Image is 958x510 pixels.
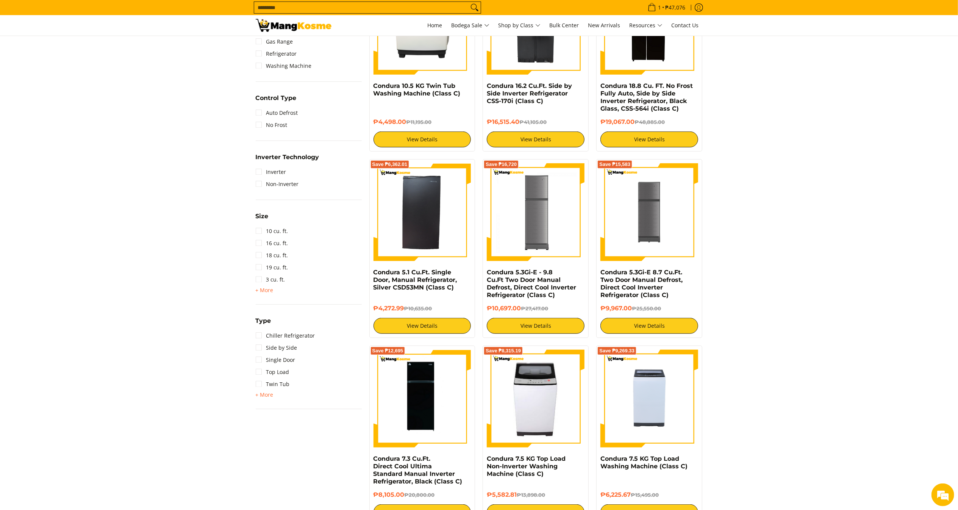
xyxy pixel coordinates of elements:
[486,162,517,167] span: Save ₱16,720
[599,162,630,167] span: Save ₱15,583
[487,269,576,299] a: Condura 5.3Gi-E - 9.8 Cu.Ft Two Door Manual Defrost, Direct Cool Inverter Refrigerator (Class C)
[487,118,584,126] h6: ₱16,515.40
[374,118,471,126] h6: ₱4,498.00
[39,42,127,52] div: Chat with us now
[339,15,703,36] nav: Main Menu
[406,119,432,125] del: ₱11,195.00
[256,261,288,274] a: 19 cu. ft.
[487,131,584,147] a: View Details
[668,15,703,36] a: Contact Us
[374,455,463,485] a: Condura 7.3 Cu.Ft. Direct Cool Ultima Standard Manual Inverter Refrigerator, Black (Class C)
[256,390,273,399] summary: Open
[490,350,582,447] img: condura-7.5kg-topload-non-inverter-washing-machine-class-c-full-view-mang-kosme
[256,213,269,225] summary: Open
[550,22,579,29] span: Bulk Center
[546,15,583,36] a: Bulk Center
[372,349,403,353] span: Save ₱12,695
[256,19,331,32] img: Class C Home &amp; Business Appliances: Up to 70% Off l Mang Kosme
[256,95,297,107] summary: Open
[256,318,271,324] span: Type
[256,287,273,293] span: + More
[256,107,298,119] a: Auto Defrost
[600,269,683,299] a: Condura 5.3Gi-E 8.7 Cu.Ft. Two Door Manual Defrost, Direct Cool Inverter Refrigerator (Class C)
[256,378,290,390] a: Twin Tub
[487,491,584,499] h6: ₱5,582.81
[256,48,297,60] a: Refrigerator
[448,15,493,36] a: Bodega Sale
[374,491,471,499] h6: ₱8,105.00
[499,21,541,30] span: Shop by Class
[600,318,698,334] a: View Details
[486,349,521,353] span: Save ₱8,315.19
[519,119,547,125] del: ₱41,105.00
[452,21,489,30] span: Bodega Sale
[588,22,620,29] span: New Arrivals
[256,95,297,101] span: Control Type
[487,318,584,334] a: View Details
[600,118,698,126] h6: ₱19,067.00
[256,274,285,286] a: 3 cu. ft.
[600,131,698,147] a: View Details
[256,330,315,342] a: Chiller Refrigerator
[521,305,548,311] del: ₱27,417.00
[4,207,144,233] textarea: Type your message and hit 'Enter'
[600,455,688,470] a: Condura 7.5 KG Top Load Washing Machine (Class C)
[600,164,698,261] img: Condura 5.3Gi-E 8.7 Cu.Ft. Two Door Manual Defrost, Direct Cool Inverter Refrigerator (Class C)
[374,305,471,312] h6: ₱4,272.99
[374,131,471,147] a: View Details
[372,162,408,167] span: Save ₱6,362.01
[256,237,288,249] a: 16 cu. ft.
[374,82,461,97] a: Condura 10.5 KG Twin Tub Washing Machine (Class C)
[626,15,666,36] a: Resources
[256,286,273,295] summary: Open
[256,154,319,166] summary: Open
[124,4,142,22] div: Minimize live chat window
[404,305,432,311] del: ₱10,635.00
[256,60,312,72] a: Washing Machine
[44,95,105,172] span: We're online!
[599,349,634,353] span: Save ₱9,269.33
[632,305,661,311] del: ₱25,550.00
[256,36,293,48] a: Gas Range
[256,249,288,261] a: 18 cu. ft.
[645,3,688,12] span: •
[487,455,566,477] a: Condura 7.5 KG Top Load Non-Inverter Washing Machine (Class C)
[631,492,659,498] del: ₱15,495.00
[374,269,457,291] a: Condura 5.1 Cu.Ft. Single Door, Manual Refrigerator, Silver CSD53MN (Class C)
[634,119,665,125] del: ₱48,885.00
[405,492,435,498] del: ₱20,800.00
[657,5,663,10] span: 1
[600,305,698,312] h6: ₱9,967.00
[374,318,471,334] a: View Details
[424,15,446,36] a: Home
[256,166,286,178] a: Inverter
[256,342,297,354] a: Side by Side
[487,305,584,312] h6: ₱10,697.00
[374,350,471,447] img: condura-direct-cool-7.3-cubic-feet-2-door-manual-inverter-refrigerator-black-full-view-mang-kosme
[495,15,544,36] a: Shop by Class
[487,82,572,105] a: Condura 16.2 Cu.Ft. Side by Side Inverter Refrigerator CSS-170i (Class C)
[600,491,698,499] h6: ₱6,225.67
[428,22,442,29] span: Home
[664,5,687,10] span: ₱47,076
[256,354,295,366] a: Single Door
[256,213,269,219] span: Size
[517,492,545,498] del: ₱13,898.00
[256,119,288,131] a: No Frost
[600,350,698,447] img: condura-7.5kg-topload-non-inverter-washing-machine-class-c-full-view-mang-kosme
[256,392,273,398] span: + More
[256,225,288,237] a: 10 cu. ft.
[672,22,699,29] span: Contact Us
[630,21,663,30] span: Resources
[469,2,481,13] button: Search
[600,82,693,112] a: Condura 18.8 Cu. FT. No Frost Fully Auto, Side by Side Inverter Refrigerator, Black Glass, CSS-56...
[256,318,271,330] summary: Open
[584,15,624,36] a: New Arrivals
[374,163,471,261] img: Condura 5.1 Cu.Ft. Single Door, Manual Refrigerator, Silver CSD53MN (Class C)
[256,178,299,190] a: Non-Inverter
[487,163,584,261] img: Condura 5.3Gi-E - 9.8 Cu.Ft Two Door Manual Defrost, Direct Cool Inverter Refrigerator (Class C)
[256,366,289,378] a: Top Load
[256,154,319,160] span: Inverter Technology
